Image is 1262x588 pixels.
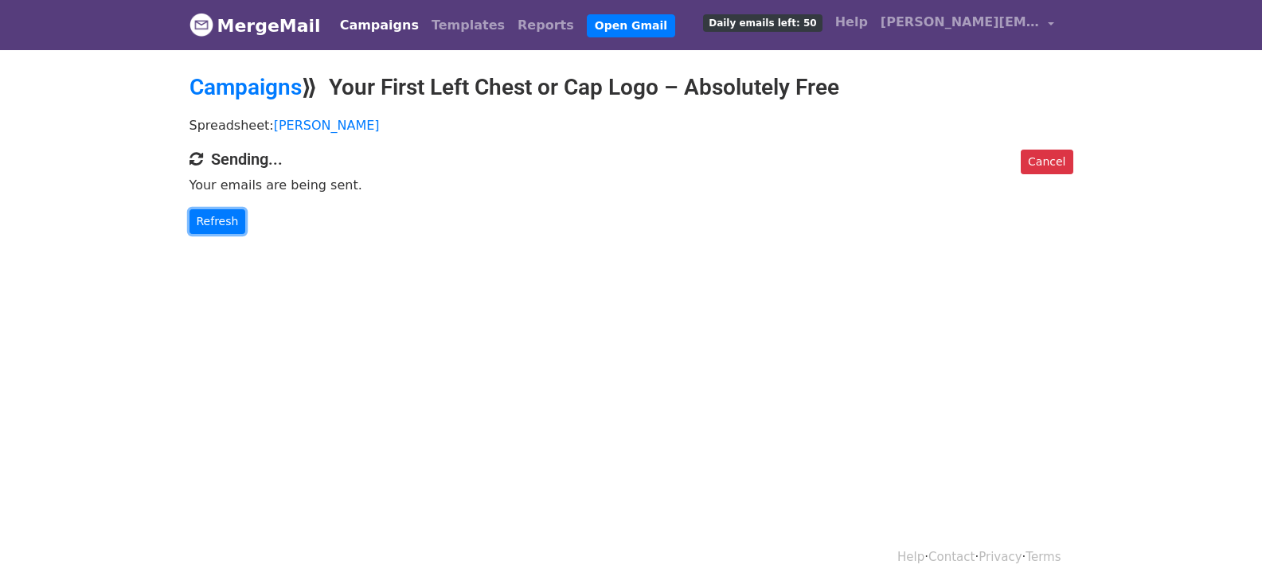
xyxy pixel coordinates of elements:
[897,550,924,564] a: Help
[425,10,511,41] a: Templates
[979,550,1022,564] a: Privacy
[1021,150,1073,174] a: Cancel
[511,10,580,41] a: Reports
[189,209,246,234] a: Refresh
[189,13,213,37] img: MergeMail logo
[189,9,321,42] a: MergeMail
[703,14,822,32] span: Daily emails left: 50
[274,118,380,133] a: [PERSON_NAME]
[189,117,1073,134] p: Spreadsheet:
[881,13,1040,32] span: [PERSON_NAME][EMAIL_ADDRESS][DOMAIN_NAME]
[697,6,828,38] a: Daily emails left: 50
[189,150,1073,169] h4: Sending...
[189,177,1073,193] p: Your emails are being sent.
[874,6,1061,44] a: [PERSON_NAME][EMAIL_ADDRESS][DOMAIN_NAME]
[334,10,425,41] a: Campaigns
[829,6,874,38] a: Help
[189,74,1073,101] h2: ⟫ Your First Left Chest or Cap Logo – Absolutely Free
[928,550,975,564] a: Contact
[1182,512,1262,588] iframe: Chat Widget
[587,14,675,37] a: Open Gmail
[189,74,302,100] a: Campaigns
[1026,550,1061,564] a: Terms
